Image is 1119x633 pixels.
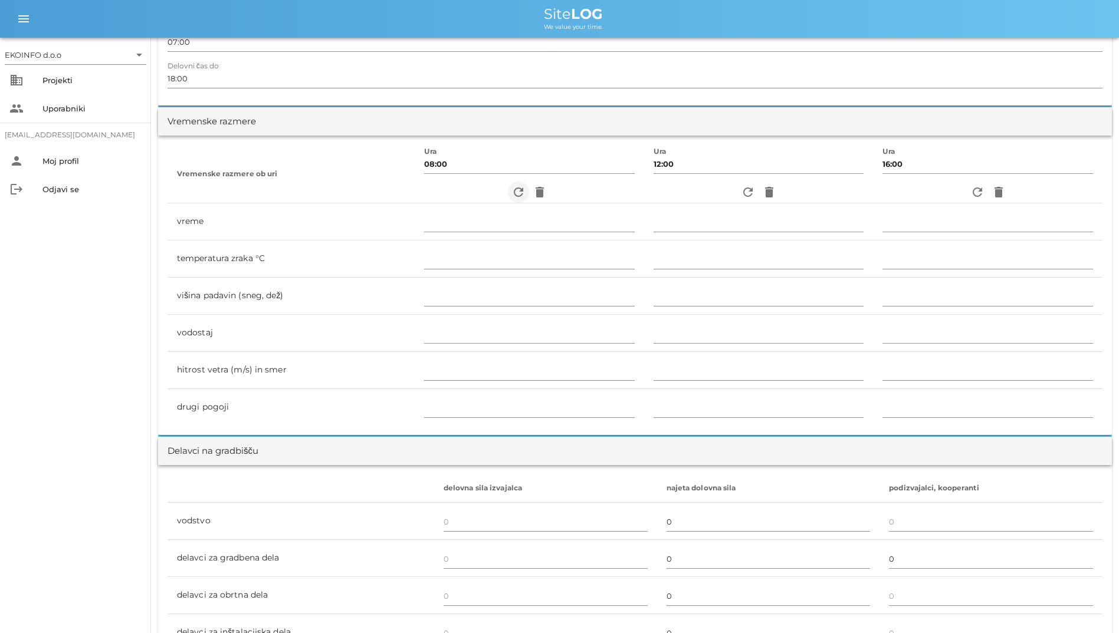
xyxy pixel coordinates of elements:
[132,48,146,62] i: arrow_drop_down
[882,147,895,156] label: Ura
[9,73,24,87] i: business
[42,156,142,166] div: Moj profil
[889,549,1093,568] input: 0
[667,586,871,605] input: 0
[42,75,142,85] div: Projekti
[571,5,603,22] b: LOG
[970,185,985,199] i: refresh
[168,145,415,203] th: Vremenske razmere ob uri
[544,23,603,31] span: We value your time.
[444,586,648,605] input: 0
[168,315,415,352] td: vodostaj
[654,147,667,156] label: Ura
[544,5,603,22] span: Site
[889,586,1093,605] input: 0
[168,278,415,315] td: višina padavin (sneg, dež)
[168,577,434,614] td: delavci za obrtna dela
[17,12,31,26] i: menu
[168,115,256,128] div: Vremenske razmere
[9,154,24,168] i: person
[5,50,61,60] div: EKOINFO d.o.o
[762,185,776,199] i: delete
[168,240,415,278] td: temperatura zraka °C
[9,101,24,116] i: people
[168,444,258,458] div: Delavci na gradbišču
[9,182,24,196] i: logout
[880,474,1102,503] th: podizvajalci, kooperanti
[434,474,657,503] th: delovna sila izvajalca
[168,203,415,240] td: vreme
[667,512,871,531] input: 0
[741,185,755,199] i: refresh
[168,389,415,426] td: drugi pogoji
[511,185,526,199] i: refresh
[992,185,1006,199] i: delete
[950,506,1119,633] iframe: Chat Widget
[889,512,1093,531] input: 0
[168,62,218,71] label: Delovni čas do
[168,540,434,577] td: delavci za gradbena dela
[42,104,142,113] div: Uporabniki
[5,45,146,64] div: EKOINFO d.o.o
[657,474,880,503] th: najeta dolovna sila
[168,503,434,540] td: vodstvo
[444,512,648,531] input: 0
[667,549,871,568] input: 0
[424,147,437,156] label: Ura
[42,184,142,194] div: Odjavi se
[533,185,547,199] i: delete
[444,549,648,568] input: 0
[950,506,1119,633] div: Pripomoček za klepet
[168,352,415,389] td: hitrost vetra (m/s) in smer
